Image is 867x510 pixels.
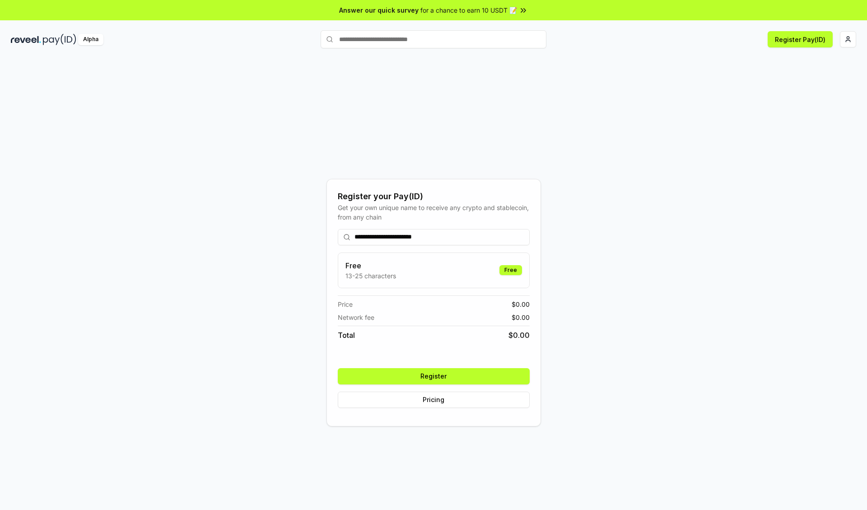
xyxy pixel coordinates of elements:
[508,330,530,341] span: $ 0.00
[512,299,530,309] span: $ 0.00
[345,260,396,271] h3: Free
[420,5,517,15] span: for a chance to earn 10 USDT 📝
[338,330,355,341] span: Total
[338,203,530,222] div: Get your own unique name to receive any crypto and stablecoin, from any chain
[345,271,396,281] p: 13-25 characters
[78,34,103,45] div: Alpha
[338,313,374,322] span: Network fee
[512,313,530,322] span: $ 0.00
[11,34,41,45] img: reveel_dark
[338,368,530,384] button: Register
[338,392,530,408] button: Pricing
[338,190,530,203] div: Register your Pay(ID)
[768,31,833,47] button: Register Pay(ID)
[43,34,76,45] img: pay_id
[499,265,522,275] div: Free
[339,5,419,15] span: Answer our quick survey
[338,299,353,309] span: Price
